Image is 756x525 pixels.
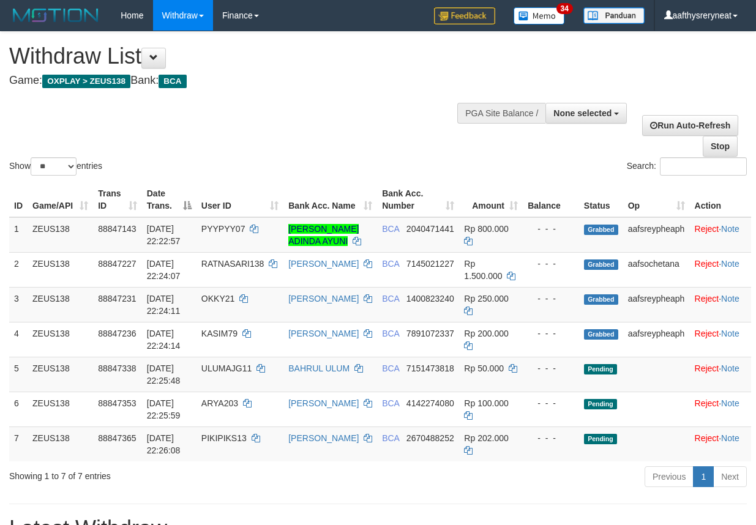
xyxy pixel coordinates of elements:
[9,44,492,69] h1: Withdraw List
[9,75,492,87] h4: Game: Bank:
[623,287,690,322] td: aafsreypheaph
[147,259,181,281] span: [DATE] 22:24:07
[201,398,238,408] span: ARYA203
[623,182,690,217] th: Op: activate to sort column ascending
[9,426,28,461] td: 7
[147,398,181,420] span: [DATE] 22:25:59
[690,322,751,357] td: ·
[9,287,28,322] td: 3
[28,392,93,426] td: ZEUS138
[406,259,454,269] span: Copy 7145021227 to clipboard
[288,259,359,269] a: [PERSON_NAME]
[382,398,399,408] span: BCA
[690,287,751,322] td: ·
[695,433,719,443] a: Reject
[201,294,234,303] span: OKKY21
[9,217,28,253] td: 1
[464,224,508,234] span: Rp 800.000
[28,426,93,461] td: ZEUS138
[528,258,574,270] div: - - -
[528,327,574,340] div: - - -
[457,103,545,124] div: PGA Site Balance /
[695,259,719,269] a: Reject
[288,294,359,303] a: [PERSON_NAME]
[147,329,181,351] span: [DATE] 22:24:14
[693,466,714,487] a: 1
[695,294,719,303] a: Reject
[523,182,579,217] th: Balance
[382,259,399,269] span: BCA
[98,398,136,408] span: 88847353
[288,224,359,246] a: [PERSON_NAME] ADINDA AYUNI
[514,7,565,24] img: Button%20Memo.svg
[584,225,618,235] span: Grabbed
[382,224,399,234] span: BCA
[627,157,747,176] label: Search:
[556,3,573,14] span: 34
[382,329,399,338] span: BCA
[642,115,738,136] a: Run Auto-Refresh
[464,329,508,338] span: Rp 200.000
[464,433,508,443] span: Rp 202.000
[528,432,574,444] div: - - -
[147,224,181,246] span: [DATE] 22:22:57
[147,433,181,455] span: [DATE] 22:26:08
[147,294,181,316] span: [DATE] 22:24:11
[9,357,28,392] td: 5
[545,103,627,124] button: None selected
[584,294,618,305] span: Grabbed
[283,182,377,217] th: Bank Acc. Name: activate to sort column ascending
[464,398,508,408] span: Rp 100.000
[382,363,399,373] span: BCA
[98,329,136,338] span: 88847236
[31,157,77,176] select: Showentries
[98,224,136,234] span: 88847143
[159,75,186,88] span: BCA
[528,397,574,409] div: - - -
[28,287,93,322] td: ZEUS138
[695,398,719,408] a: Reject
[721,259,739,269] a: Note
[9,157,102,176] label: Show entries
[28,182,93,217] th: Game/API: activate to sort column ascending
[528,292,574,305] div: - - -
[464,259,502,281] span: Rp 1.500.000
[721,363,739,373] a: Note
[645,466,694,487] a: Previous
[703,136,738,157] a: Stop
[382,433,399,443] span: BCA
[142,182,196,217] th: Date Trans.: activate to sort column descending
[98,363,136,373] span: 88847338
[9,465,306,482] div: Showing 1 to 7 of 7 entries
[288,363,350,373] a: BAHRUL ULUM
[553,108,612,118] span: None selected
[9,392,28,426] td: 6
[201,224,245,234] span: PYYPYY07
[721,398,739,408] a: Note
[28,357,93,392] td: ZEUS138
[528,223,574,235] div: - - -
[28,252,93,287] td: ZEUS138
[721,329,739,338] a: Note
[42,75,130,88] span: OXPLAY > ZEUS138
[196,182,283,217] th: User ID: activate to sort column ascending
[377,182,459,217] th: Bank Acc. Number: activate to sort column ascending
[406,224,454,234] span: Copy 2040471441 to clipboard
[434,7,495,24] img: Feedback.jpg
[695,363,719,373] a: Reject
[464,294,508,303] span: Rp 250.000
[464,363,504,373] span: Rp 50.000
[584,364,617,374] span: Pending
[695,329,719,338] a: Reject
[721,433,739,443] a: Note
[288,433,359,443] a: [PERSON_NAME]
[623,217,690,253] td: aafsreypheaph
[690,182,751,217] th: Action
[721,224,739,234] a: Note
[583,7,645,24] img: panduan.png
[201,433,247,443] span: PIKIPIKS13
[690,392,751,426] td: ·
[406,329,454,338] span: Copy 7891072337 to clipboard
[459,182,523,217] th: Amount: activate to sort column ascending
[579,182,623,217] th: Status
